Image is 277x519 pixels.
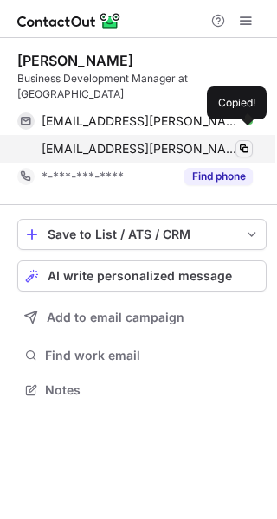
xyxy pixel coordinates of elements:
[42,141,240,157] span: [EMAIL_ADDRESS][PERSON_NAME][DOMAIN_NAME]
[48,269,232,283] span: AI write personalized message
[17,219,267,250] button: save-profile-one-click
[45,382,260,398] span: Notes
[17,302,267,333] button: Add to email campaign
[17,378,267,402] button: Notes
[48,227,236,241] div: Save to List / ATS / CRM
[17,10,121,31] img: ContactOut v5.3.10
[17,343,267,368] button: Find work email
[17,260,267,292] button: AI write personalized message
[17,71,267,102] div: Business Development Manager at [GEOGRAPHIC_DATA]
[47,311,184,324] span: Add to email campaign
[17,52,133,69] div: [PERSON_NAME]
[45,348,260,363] span: Find work email
[42,113,240,129] span: [EMAIL_ADDRESS][PERSON_NAME][DOMAIN_NAME]
[184,168,253,185] button: Reveal Button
